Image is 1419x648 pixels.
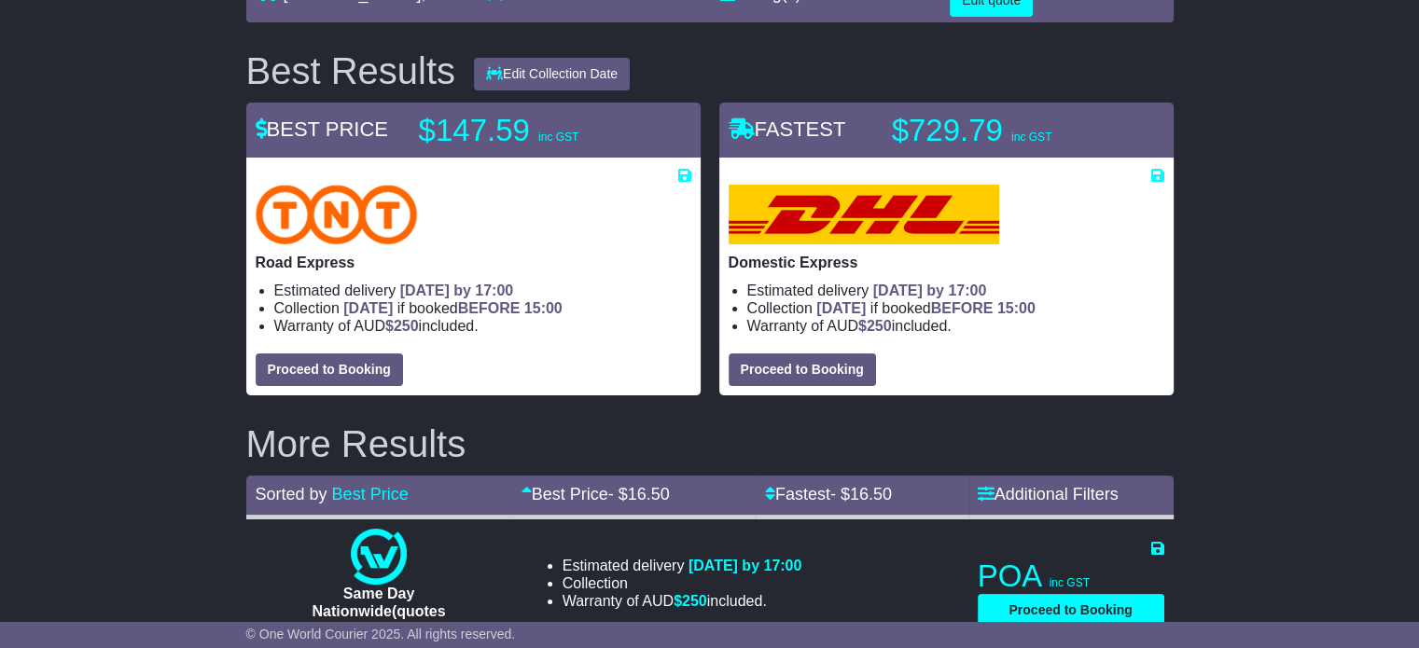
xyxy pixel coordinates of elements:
[816,300,866,316] span: [DATE]
[563,557,802,574] li: Estimated delivery
[729,353,876,386] button: Proceed to Booking
[816,300,1035,316] span: if booked
[729,185,999,244] img: DHL: Domestic Express
[563,574,802,592] li: Collection
[332,485,409,503] a: Best Price
[256,185,418,244] img: TNT Domestic: Road Express
[313,586,446,637] span: Same Day Nationwide(quotes take 0.5-1 hour)
[830,485,892,503] span: - $
[765,485,892,503] a: Fastest- $16.50
[628,485,670,503] span: 16.50
[458,300,521,316] span: BEFORE
[237,50,466,91] div: Best Results
[978,558,1164,595] p: POA
[608,485,670,503] span: - $
[674,593,707,609] span: $
[867,318,892,334] span: 250
[343,300,562,316] span: if booked
[682,593,707,609] span: 250
[538,131,578,144] span: inc GST
[747,317,1164,335] li: Warranty of AUD included.
[256,254,691,271] p: Road Express
[524,300,563,316] span: 15:00
[351,529,407,585] img: One World Courier: Same Day Nationwide(quotes take 0.5-1 hour)
[1050,576,1090,589] span: inc GST
[256,353,403,386] button: Proceed to Booking
[274,317,691,335] li: Warranty of AUD included.
[400,283,514,298] span: [DATE] by 17:00
[246,627,516,641] span: © One World Courier 2025. All rights reserved.
[394,318,419,334] span: 250
[931,300,994,316] span: BEFORE
[343,300,393,316] span: [DATE]
[689,558,802,573] span: [DATE] by 17:00
[978,594,1164,627] button: Proceed to Booking
[385,318,419,334] span: $
[997,300,1036,316] span: 15:00
[747,282,1164,299] li: Estimated delivery
[256,117,388,141] span: BEST PRICE
[274,299,691,317] li: Collection
[747,299,1164,317] li: Collection
[729,254,1164,271] p: Domestic Express
[563,592,802,610] li: Warranty of AUD included.
[522,485,670,503] a: Best Price- $16.50
[873,283,987,298] span: [DATE] by 17:00
[892,112,1125,149] p: $729.79
[858,318,892,334] span: $
[474,58,630,90] button: Edit Collection Date
[256,485,327,503] span: Sorted by
[246,423,1174,464] h2: More Results
[419,112,652,149] p: $147.59
[1011,131,1051,144] span: inc GST
[850,485,892,503] span: 16.50
[274,282,691,299] li: Estimated delivery
[729,117,846,141] span: FASTEST
[978,485,1119,503] a: Additional Filters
